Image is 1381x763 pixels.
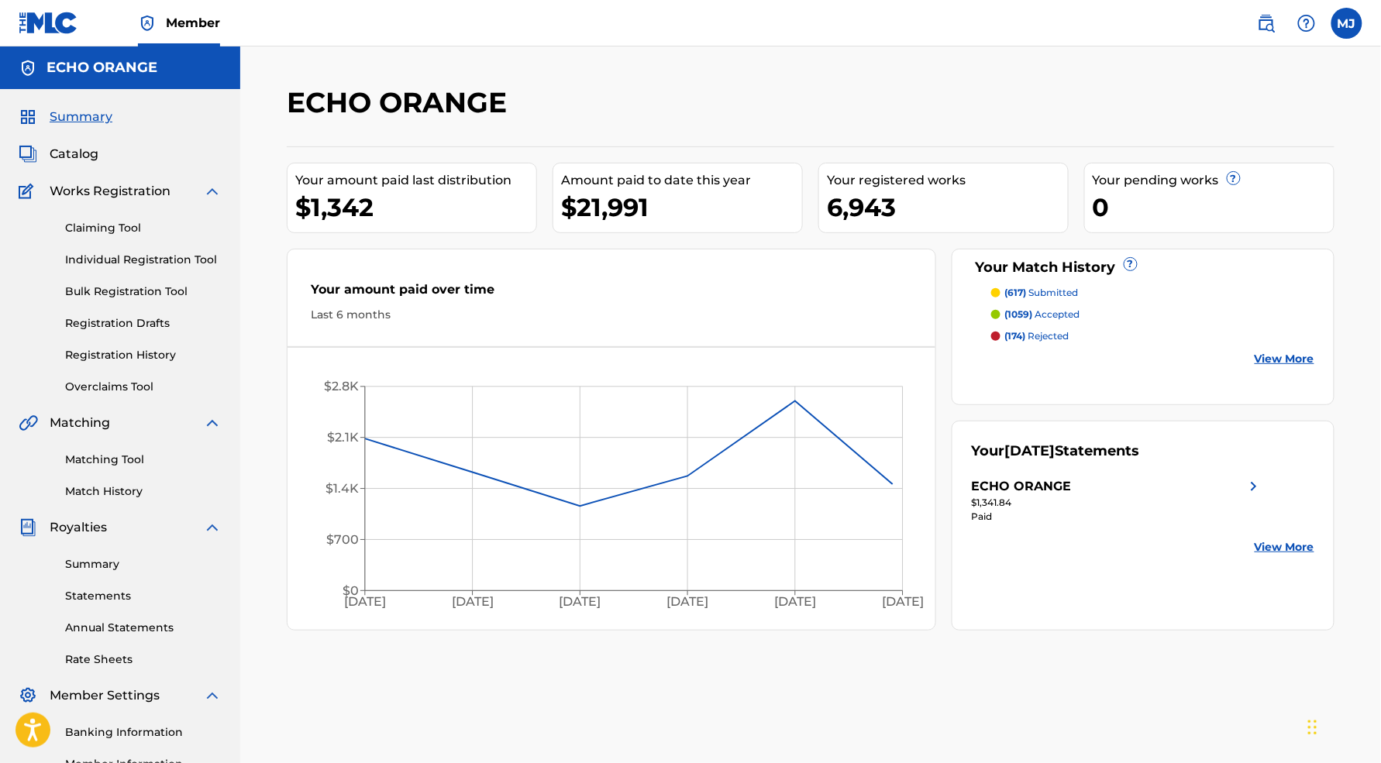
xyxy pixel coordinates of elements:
[50,414,110,432] span: Matching
[1005,287,1027,298] span: (617)
[327,431,359,445] tspan: $2.1K
[65,452,222,468] a: Matching Tool
[452,594,494,609] tspan: [DATE]
[1255,539,1314,555] a: View More
[65,556,222,572] a: Summary
[203,414,222,432] img: expand
[65,724,222,741] a: Banking Information
[882,594,924,609] tspan: [DATE]
[295,190,536,225] div: $1,342
[295,171,536,190] div: Your amount paid last distribution
[50,145,98,163] span: Catalog
[1005,308,1080,321] p: accepted
[1093,171,1334,190] div: Your pending works
[19,59,37,77] img: Accounts
[203,686,222,705] img: expand
[1251,8,1282,39] a: Public Search
[1005,329,1069,343] p: rejected
[1005,442,1056,459] span: [DATE]
[1291,8,1322,39] div: Help
[19,145,37,163] img: Catalog
[65,483,222,500] a: Match History
[50,108,112,126] span: Summary
[50,518,107,537] span: Royalties
[972,477,1072,496] div: ECHO ORANGE
[19,414,38,432] img: Matching
[1331,8,1362,39] div: User Menu
[311,307,912,323] div: Last 6 months
[325,481,359,496] tspan: $1.4K
[1255,351,1314,367] a: View More
[311,280,912,307] div: Your amount paid over time
[827,171,1068,190] div: Your registered works
[1304,689,1381,763] iframe: Chat Widget
[1124,258,1137,270] span: ?
[972,257,1315,278] div: Your Match History
[972,441,1140,462] div: Your Statements
[1228,172,1240,184] span: ?
[991,286,1315,300] a: (617) submitted
[19,12,78,34] img: MLC Logo
[138,14,157,33] img: Top Rightsholder
[991,308,1315,321] a: (1059) accepted
[1005,330,1026,342] span: (174)
[19,686,37,705] img: Member Settings
[1245,477,1263,496] img: right chevron icon
[166,14,220,32] span: Member
[19,108,37,126] img: Summary
[19,518,37,537] img: Royalties
[827,190,1068,225] div: 6,943
[65,347,222,363] a: Registration History
[326,532,359,547] tspan: $700
[50,182,170,201] span: Works Registration
[19,182,39,201] img: Works Registration
[203,182,222,201] img: expand
[203,518,222,537] img: expand
[972,496,1263,510] div: $1,341.84
[666,594,708,609] tspan: [DATE]
[774,594,816,609] tspan: [DATE]
[343,583,359,598] tspan: $0
[972,477,1263,524] a: ECHO ORANGEright chevron icon$1,341.84Paid
[65,284,222,300] a: Bulk Registration Tool
[65,379,222,395] a: Overclaims Tool
[65,620,222,636] a: Annual Statements
[972,510,1263,524] div: Paid
[344,594,386,609] tspan: [DATE]
[19,145,98,163] a: CatalogCatalog
[561,190,802,225] div: $21,991
[1257,14,1276,33] img: search
[1308,704,1317,751] div: Glisser
[1005,308,1033,320] span: (1059)
[287,85,515,120] h2: ECHO ORANGE
[65,588,222,604] a: Statements
[1304,689,1381,763] div: Widget de chat
[1297,14,1316,33] img: help
[1005,286,1079,300] p: submitted
[991,329,1315,343] a: (174) rejected
[1093,190,1334,225] div: 0
[65,252,222,268] a: Individual Registration Tool
[65,651,222,668] a: Rate Sheets
[19,108,112,126] a: SummarySummary
[561,171,802,190] div: Amount paid to date this year
[65,220,222,236] a: Claiming Tool
[46,59,157,77] h5: ECHO ORANGE
[560,594,601,609] tspan: [DATE]
[65,315,222,332] a: Registration Drafts
[50,686,160,705] span: Member Settings
[324,380,359,394] tspan: $2.8K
